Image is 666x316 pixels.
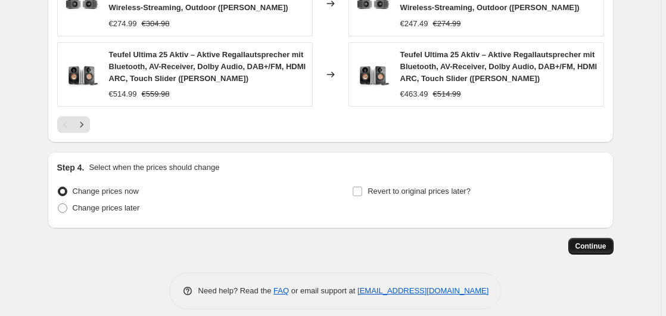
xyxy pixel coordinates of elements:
[64,57,99,92] img: 61QZ1F5_0FL_80x.jpg
[109,18,137,30] div: €274.99
[142,88,170,100] strike: €559.98
[400,88,428,100] div: €463.49
[400,50,597,83] span: Teufel Ultima 25 Aktiv – Aktive Regallautsprecher mit Bluetooth, AV-Receiver, Dolby Audio, DAB+/F...
[368,187,471,196] span: Revert to original prices later?
[568,238,614,255] button: Continue
[109,50,306,83] span: Teufel Ultima 25 Aktiv – Aktive Regallautsprecher mit Bluetooth, AV-Receiver, Dolby Audio, DAB+/F...
[142,18,170,30] strike: €304.98
[57,162,85,174] h2: Step 4.
[73,116,90,133] button: Next
[73,203,140,212] span: Change prices later
[433,88,461,100] strike: €514.99
[575,241,606,251] span: Continue
[109,88,137,100] div: €514.99
[400,18,428,30] div: €247.49
[357,286,488,295] a: [EMAIL_ADDRESS][DOMAIN_NAME]
[89,162,219,174] p: Select when the prices should change
[433,18,461,30] strike: €274.99
[289,286,357,295] span: or email support at
[198,286,274,295] span: Need help? Read the
[57,116,90,133] nav: Pagination
[273,286,289,295] a: FAQ
[73,187,139,196] span: Change prices now
[355,57,391,92] img: 61QZ1F5_0FL_80x.jpg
